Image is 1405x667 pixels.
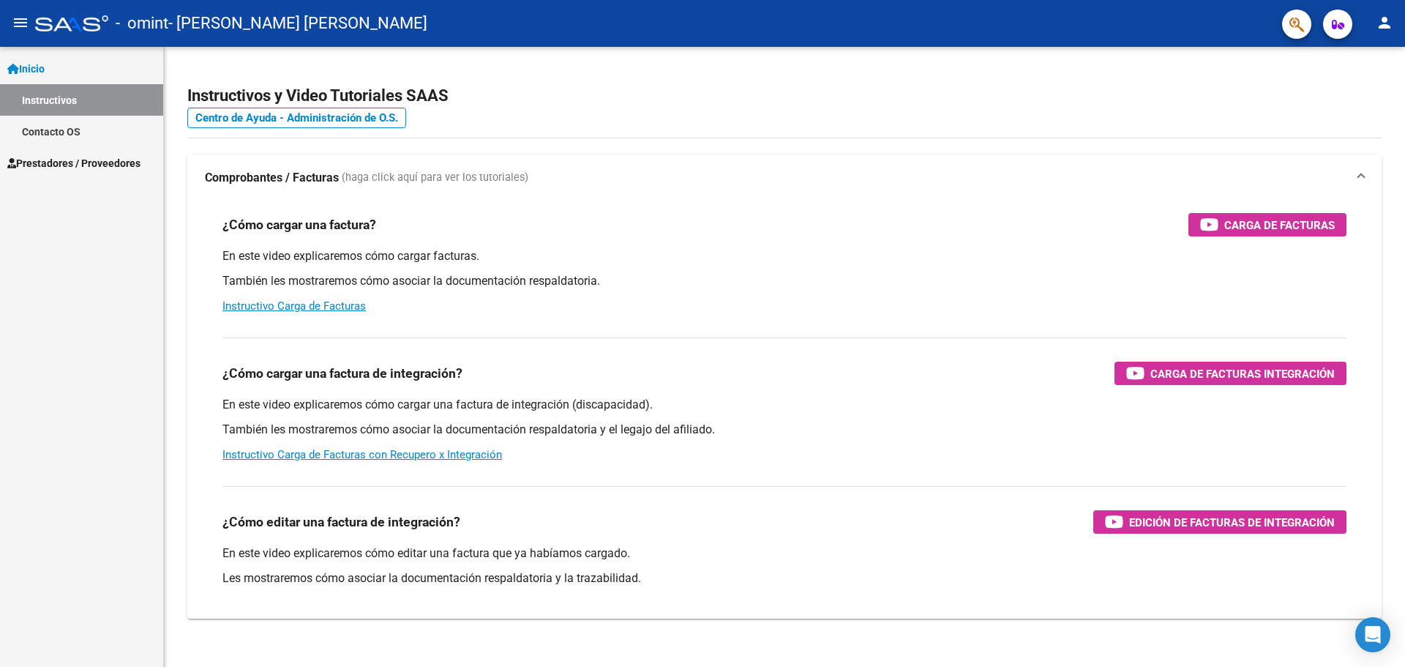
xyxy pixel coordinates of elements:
[12,14,29,31] mat-icon: menu
[222,215,376,235] h3: ¿Cómo cargar una factura?
[222,363,462,384] h3: ¿Cómo cargar una factura de integración?
[222,512,460,532] h3: ¿Cómo editar una factura de integración?
[7,61,45,77] span: Inicio
[1376,14,1393,31] mat-icon: person
[205,170,339,186] strong: Comprobantes / Facturas
[1129,513,1335,532] span: Edición de Facturas de integración
[187,201,1382,619] div: Comprobantes / Facturas (haga click aquí para ver los tutoriales)
[1093,510,1346,534] button: Edición de Facturas de integración
[187,154,1382,201] mat-expansion-panel-header: Comprobantes / Facturas (haga click aquí para ver los tutoriales)
[187,108,406,128] a: Centro de Ayuda - Administración de O.S.
[222,248,1346,264] p: En este video explicaremos cómo cargar facturas.
[222,545,1346,562] p: En este video explicaremos cómo editar una factura que ya habíamos cargado.
[222,299,366,313] a: Instructivo Carga de Facturas
[187,82,1382,110] h2: Instructivos y Video Tutoriales SAAS
[1188,213,1346,236] button: Carga de Facturas
[1114,362,1346,385] button: Carga de Facturas Integración
[222,570,1346,586] p: Les mostraremos cómo asociar la documentación respaldatoria y la trazabilidad.
[222,273,1346,289] p: También les mostraremos cómo asociar la documentación respaldatoria.
[222,422,1346,438] p: También les mostraremos cómo asociar la documentación respaldatoria y el legajo del afiliado.
[1224,216,1335,234] span: Carga de Facturas
[222,397,1346,413] p: En este video explicaremos cómo cargar una factura de integración (discapacidad).
[116,7,168,40] span: - omint
[168,7,427,40] span: - [PERSON_NAME] [PERSON_NAME]
[342,170,528,186] span: (haga click aquí para ver los tutoriales)
[7,155,140,171] span: Prestadores / Proveedores
[1150,365,1335,383] span: Carga de Facturas Integración
[1355,617,1390,652] div: Open Intercom Messenger
[222,448,502,461] a: Instructivo Carga de Facturas con Recupero x Integración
